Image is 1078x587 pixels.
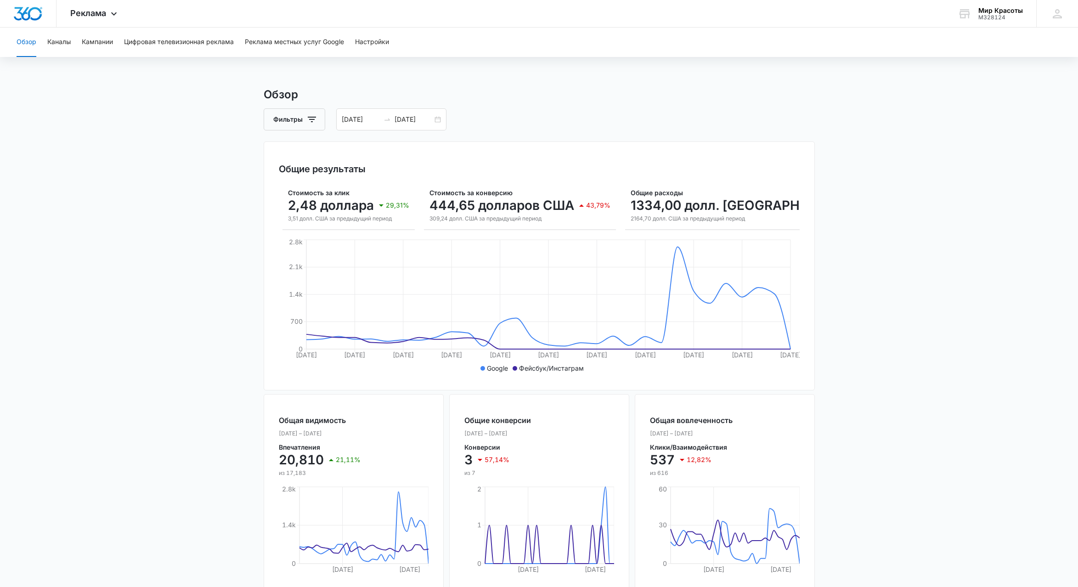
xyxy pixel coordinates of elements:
[395,114,433,124] input: Дата окончания
[279,164,366,175] font: Общие результаты
[978,14,1005,21] font: М328124
[279,416,346,425] font: Общая видимость
[477,559,481,567] tspan: 0
[70,8,106,18] font: Реклама
[978,7,1023,14] div: Имя учетной записи
[770,565,791,573] tspan: [DATE]
[586,351,607,359] tspan: [DATE]
[464,469,475,476] font: из 7
[264,88,298,101] font: Обзор
[538,351,559,359] tspan: [DATE]
[273,115,303,123] font: Фильтры
[517,565,538,573] tspan: [DATE]
[477,521,481,529] tspan: 1
[703,565,724,573] tspan: [DATE]
[290,317,303,325] tspan: 700
[282,485,296,493] tspan: 2.8k
[264,108,325,130] button: Фильтры
[292,559,296,567] tspan: 0
[780,351,801,359] tspan: [DATE]
[978,14,1023,21] div: идентификатор учетной записи
[124,38,234,45] font: Цифровая телевизионная реклама
[279,452,324,468] font: 20,810
[650,469,668,476] font: из 616
[485,456,509,463] font: 57,14%
[288,189,350,197] font: Стоимость за клик
[299,345,303,353] tspan: 0
[631,198,857,213] font: 1334,00 долл. [GEOGRAPHIC_DATA]
[386,201,409,209] font: 29,31%
[392,351,413,359] tspan: [DATE]
[245,38,344,45] font: Реклама местных услуг Google
[650,430,693,437] font: [DATE] – [DATE]
[279,443,320,451] font: Впечатления
[288,198,374,213] font: 2,48 доллара
[650,443,727,451] font: Клики/Взаимодействия
[429,215,542,222] font: 309,24 долл. США за предыдущий период
[342,114,380,124] input: Дата начала
[279,469,306,476] font: из 17,183
[650,416,733,425] font: Общая вовлеченность
[683,351,704,359] tspan: [DATE]
[631,215,745,222] font: 2164,70 долл. США за предыдущий период
[399,565,420,573] tspan: [DATE]
[731,351,752,359] tspan: [DATE]
[282,521,296,529] tspan: 1.4k
[464,430,508,437] font: [DATE] – [DATE]
[429,198,574,213] font: 444,65 долларов США
[336,456,361,463] font: 21,11%
[289,263,303,271] tspan: 2.1k
[384,116,391,123] span: к
[634,351,655,359] tspan: [DATE]
[477,485,481,493] tspan: 2
[279,430,322,437] font: [DATE] – [DATE]
[687,456,711,463] font: 12,82%
[288,215,392,222] font: 3,51 долл. США за предыдущий период
[296,351,317,359] tspan: [DATE]
[47,38,71,45] font: Каналы
[17,38,36,45] font: Обзор
[489,351,510,359] tspan: [DATE]
[384,116,391,123] span: право обмена
[487,364,508,372] font: Google
[584,565,605,573] tspan: [DATE]
[332,565,353,573] tspan: [DATE]
[464,416,531,425] font: Общие конверсии
[441,351,462,359] tspan: [DATE]
[464,443,500,451] font: Конверсии
[663,559,667,567] tspan: 0
[586,201,610,209] font: 43,79%
[978,6,1023,14] font: Мир Красоты
[82,38,113,45] font: Кампании
[659,485,667,493] tspan: 60
[631,189,683,197] font: Общие расходы
[289,238,303,246] tspan: 2.8k
[519,364,584,372] font: Фейсбук/Инстаграм
[464,452,473,468] font: 3
[429,189,513,197] font: Стоимость за конверсию
[650,452,675,468] font: 537
[289,290,303,298] tspan: 1.4k
[659,521,667,529] tspan: 30
[344,351,365,359] tspan: [DATE]
[355,38,389,45] font: Настройки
